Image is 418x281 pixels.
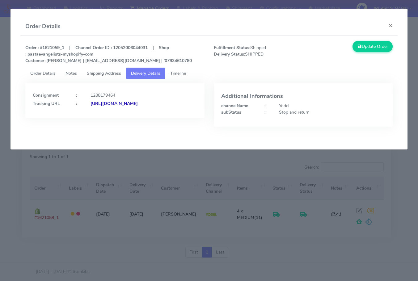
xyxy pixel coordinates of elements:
h4: Additional Informations [221,93,386,99]
strong: [URL][DOMAIN_NAME] [91,101,138,107]
span: Shipped SHIPPED [209,44,303,64]
span: Notes [65,70,77,76]
strong: Tracking URL [33,101,60,107]
h4: Order Details [25,22,61,31]
span: Delivery Details [131,70,160,76]
span: Order Details [30,70,56,76]
div: 1288179464 [86,92,201,99]
strong: : [76,101,77,107]
strong: Fulfillment Status: [214,45,250,51]
strong: subStatus [221,109,241,115]
div: Stop and return [274,109,390,115]
strong: Consignment [33,92,59,98]
ul: Tabs [25,68,393,79]
span: Shipping Address [87,70,121,76]
button: Close [384,17,398,34]
strong: Order : #1621059_1 | Channel Order ID : 12052006044031 | Shop : pastaevangelists-myshopify-com [P... [25,45,192,64]
strong: Customer : [25,58,46,64]
strong: : [264,103,265,109]
span: Timeline [170,70,186,76]
button: Update Order [353,41,393,52]
strong: : [264,109,265,115]
strong: : [76,92,77,98]
div: Yodel [274,103,390,109]
strong: Delivery Status: [214,51,245,57]
strong: channelName [221,103,248,109]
